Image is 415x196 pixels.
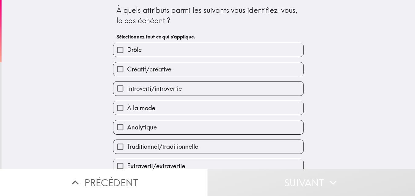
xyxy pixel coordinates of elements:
[113,62,303,76] button: Créatif/créative
[127,142,198,151] span: Traditionnel/traditionnelle
[208,169,415,196] button: Suivant
[127,123,157,132] span: Analytique
[113,43,303,57] button: Drôle
[116,33,300,40] h6: Sélectionnez tout ce qui s'applique.
[127,104,155,112] span: À la mode
[116,5,300,26] div: À quels attributs parmi les suivants vous identifiez-vous, le cas échéant ?
[127,84,182,93] span: Introverti/introvertie
[113,82,303,95] button: Introverti/introvertie
[113,140,303,154] button: Traditionnel/traditionnelle
[113,120,303,134] button: Analytique
[127,45,142,54] span: Drôle
[113,101,303,115] button: À la mode
[127,162,185,170] span: Extraverti/extravertie
[127,65,171,74] span: Créatif/créative
[113,159,303,173] button: Extraverti/extravertie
